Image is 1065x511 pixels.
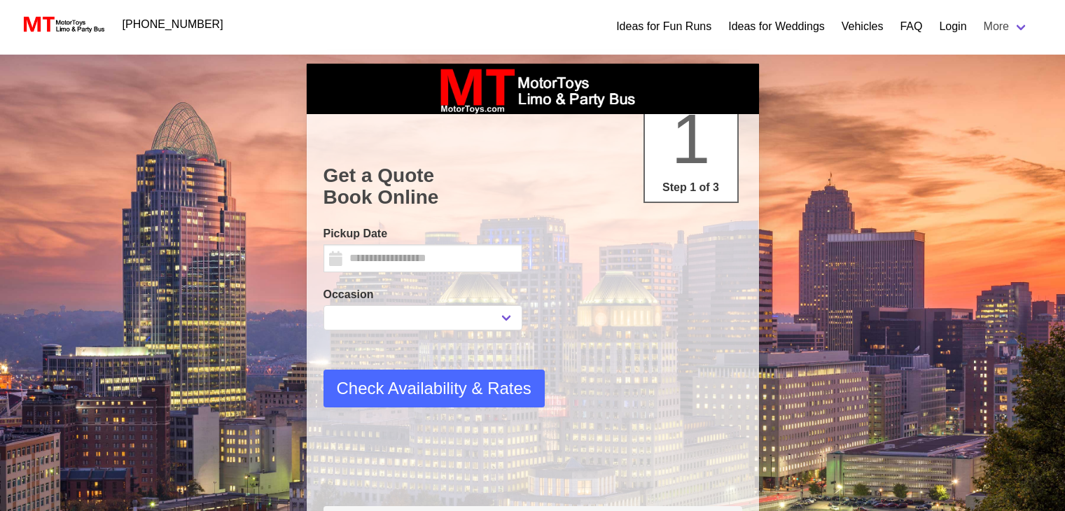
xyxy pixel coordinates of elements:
[842,18,884,35] a: Vehicles
[323,225,522,242] label: Pickup Date
[428,64,638,114] img: box_logo_brand.jpeg
[323,286,522,303] label: Occasion
[975,13,1037,41] a: More
[728,18,825,35] a: Ideas for Weddings
[337,376,531,401] span: Check Availability & Rates
[939,18,966,35] a: Login
[671,99,711,178] span: 1
[20,15,106,34] img: MotorToys Logo
[114,10,232,38] a: [PHONE_NUMBER]
[650,179,732,196] p: Step 1 of 3
[616,18,711,35] a: Ideas for Fun Runs
[323,164,742,209] h1: Get a Quote Book Online
[323,370,545,407] button: Check Availability & Rates
[900,18,922,35] a: FAQ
